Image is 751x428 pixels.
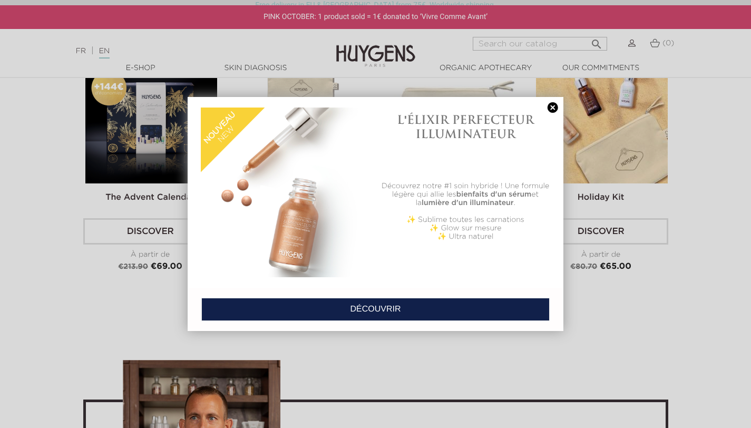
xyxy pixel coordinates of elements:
[381,216,550,224] p: ✨ Sublime toutes les carnations
[422,199,514,207] b: lumière d'un illuminateur
[201,298,550,321] a: DÉCOUVRIR
[381,224,550,232] p: ✨ Glow sur mesure
[381,232,550,241] p: ✨ Ultra naturel
[456,191,532,198] b: bienfaits d'un sérum
[381,182,550,207] p: Découvrez notre #1 soin hybride ! Une formule légère qui allie les et la .
[381,113,550,141] h1: L'ÉLIXIR PERFECTEUR ILLUMINATEUR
